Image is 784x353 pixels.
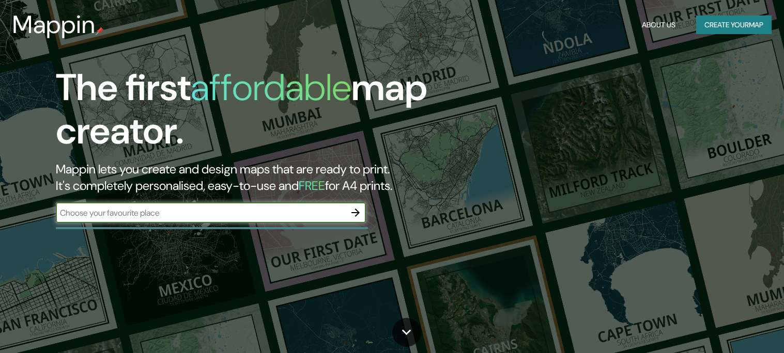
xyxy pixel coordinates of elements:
button: About Us [638,15,680,35]
h3: Mappin [12,10,96,39]
h2: Mappin lets you create and design maps that are ready to print. It's completely personalised, eas... [56,161,448,194]
h1: The first map creator. [56,66,448,161]
h1: affordable [191,63,351,111]
input: Choose your favourite place [56,207,345,219]
img: mappin-pin [96,27,104,35]
button: Create yourmap [696,15,772,35]
h5: FREE [299,178,325,194]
